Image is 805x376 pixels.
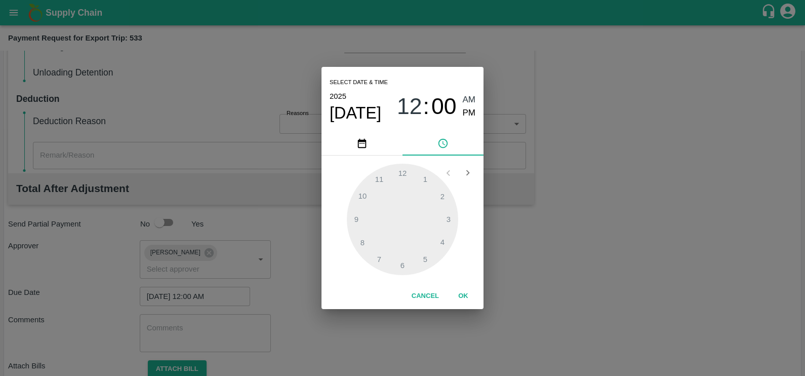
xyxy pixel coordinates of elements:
[330,75,388,90] span: Select date & time
[402,131,484,156] button: pick time
[330,90,346,103] button: 2025
[397,93,422,120] span: 12
[431,93,457,120] button: 00
[463,106,476,120] button: PM
[431,93,457,120] span: 00
[408,287,443,305] button: Cancel
[458,163,477,182] button: Open next view
[463,93,476,107] button: AM
[423,93,429,120] span: :
[330,103,381,123] button: [DATE]
[321,131,402,156] button: pick date
[447,287,479,305] button: OK
[397,93,422,120] button: 12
